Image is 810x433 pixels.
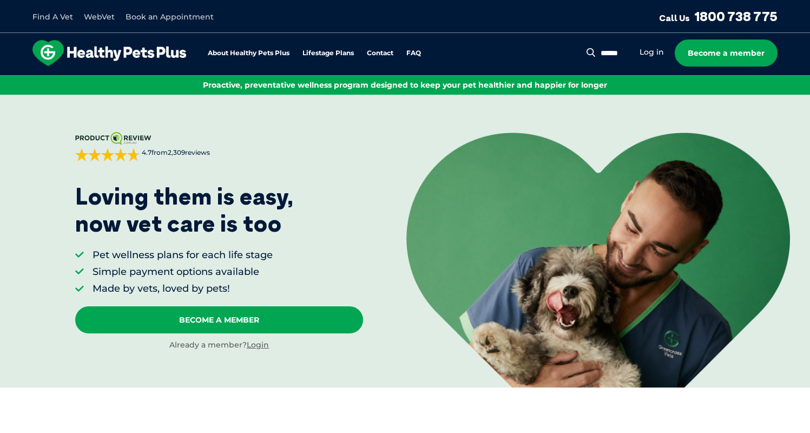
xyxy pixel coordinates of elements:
[75,183,294,238] p: Loving them is easy, now vet care is too
[126,12,214,22] a: Book an Appointment
[659,12,690,23] span: Call Us
[75,148,140,161] div: 4.7 out of 5 stars
[208,50,289,57] a: About Healthy Pets Plus
[168,148,210,156] span: 2,309 reviews
[93,265,273,279] li: Simple payment options available
[640,47,664,57] a: Log in
[75,306,363,333] a: Become A Member
[203,80,607,90] span: Proactive, preventative wellness program designed to keep your pet healthier and happier for longer
[675,40,778,67] a: Become a member
[75,132,363,161] a: 4.7from2,309reviews
[140,148,210,158] span: from
[84,12,115,22] a: WebVet
[93,248,273,262] li: Pet wellness plans for each life stage
[32,40,186,66] img: hpp-logo
[142,148,152,156] strong: 4.7
[302,50,354,57] a: Lifestage Plans
[32,12,73,22] a: Find A Vet
[75,340,363,351] div: Already a member?
[406,133,790,388] img: <p>Loving them is easy, <br /> now vet care is too</p>
[367,50,393,57] a: Contact
[584,47,598,58] button: Search
[93,282,273,296] li: Made by vets, loved by pets!
[659,8,778,24] a: Call Us1800 738 775
[247,340,269,350] a: Login
[406,50,421,57] a: FAQ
